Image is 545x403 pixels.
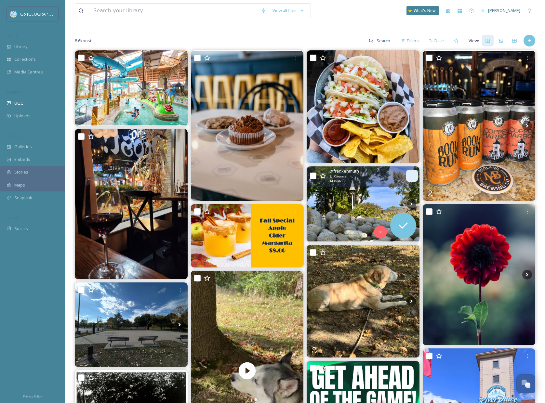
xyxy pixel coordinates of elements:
[75,282,188,367] img: Thanks to a generous donation from Frankenmuth Auto Fest, there are new basketball hoops up at He...
[75,38,94,44] span: 8.6k posts
[14,144,32,150] span: Galleries
[14,169,28,175] span: Stories
[23,392,42,400] a: Privacy Policy
[329,168,359,174] span: @ frankenmuth
[7,33,18,38] span: MEDIA
[14,156,30,162] span: Embeds
[191,204,304,267] img: Valley Lanes Gimmicks is excited to announce our FALL DRINK SPECIALS! 🎉 🍏 Apple Cider Margarita –...
[7,90,20,95] span: COLLECT
[477,4,524,17] a: [PERSON_NAME]
[488,7,520,13] span: [PERSON_NAME]
[373,34,394,47] input: Search
[406,6,439,15] a: What's New
[423,51,536,201] img: I was hovering around Midland this evening so I stopped by midlandbrewingcompany to scoop some go...
[307,50,419,163] img: TACOS & LIVE MUSIC EVERY TUESDAY! Taco & Quesadilla Meals are only $9.99 all day! $2 OFF Nachos d...
[14,56,36,62] span: Collections
[7,215,20,220] span: SOCIALS
[469,38,479,44] span: View:
[75,129,188,279] img: Didn't get a Browns win but still had a pretty great Birthday 🍷 #happybirthday #frankenmuth #week...
[14,182,25,188] span: Maps
[14,44,27,50] span: Library
[516,374,535,393] button: Open Chat
[23,394,42,398] span: Privacy Policy
[329,179,342,184] span: 1440 x 960
[307,166,419,241] img: Did you know?? 👀 Locally grown Blue Hubbard Squash has been on the fall menu at Bavarian Inn Rest...
[407,38,419,44] span: Filters
[434,38,444,44] span: Date
[307,245,419,357] img: The girls under the shade tree. #lookupseeblue #needrain
[334,174,347,179] span: Carousel
[90,4,258,18] input: Search your library
[191,51,304,201] img: Pair your coffee with something sweet ☕️✨ From fresh muffins to scones and cookies, we’ve got the...
[7,134,21,138] span: WIDGETS
[75,50,188,125] img: 💦 Two Lazy Rivers. One Incredible Waterpark. 🌊 At Zehnder’s Splash Village, relaxation and advent...
[14,226,28,232] span: Socials
[10,11,17,17] img: GoGreatLogo_MISkies_RegionalTrails%20%281%29.png
[14,113,31,119] span: Uploads
[14,69,43,75] span: Media Centres
[14,100,23,106] span: UGC
[423,204,536,345] img: “If attention is the substance of life, then the question of what we pay attention to is the ques...
[269,4,307,17] a: View all files
[14,195,32,201] span: SnapLink
[20,11,68,17] span: Go [GEOGRAPHIC_DATA]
